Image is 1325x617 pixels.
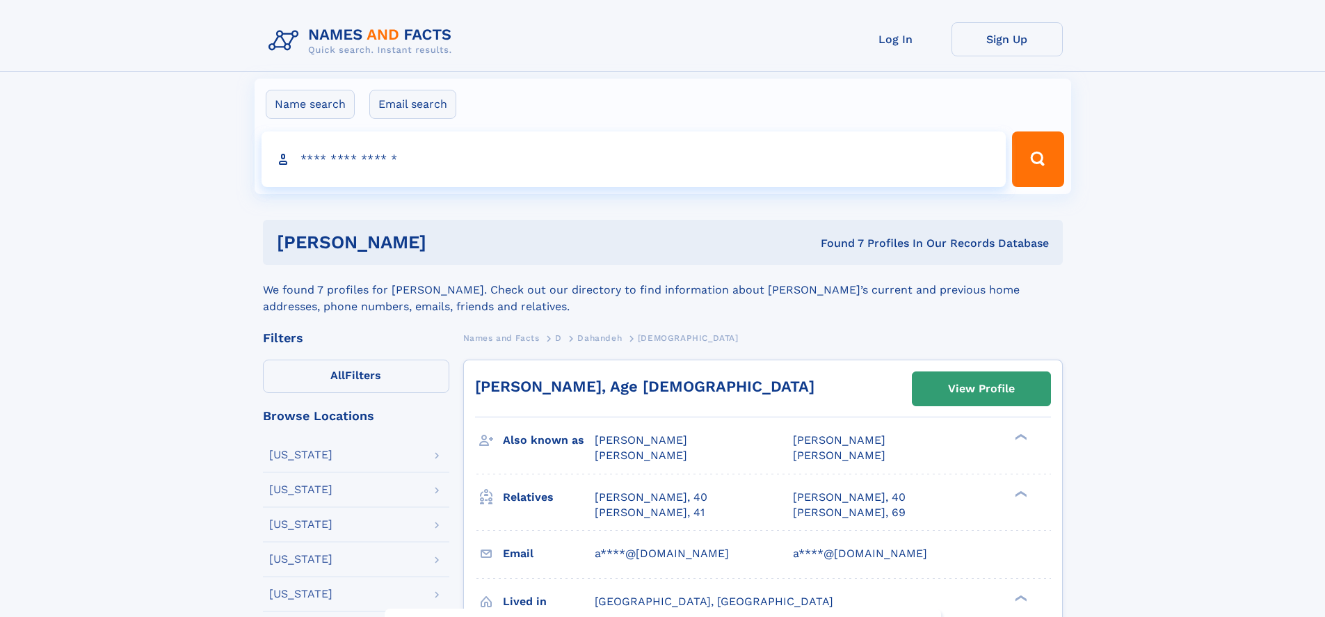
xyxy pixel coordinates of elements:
[263,360,449,393] label: Filters
[1011,489,1028,498] div: ❯
[948,373,1015,405] div: View Profile
[1011,593,1028,602] div: ❯
[638,333,739,343] span: [DEMOGRAPHIC_DATA]
[595,595,833,608] span: [GEOGRAPHIC_DATA], [GEOGRAPHIC_DATA]
[503,590,595,614] h3: Lived in
[263,22,463,60] img: Logo Names and Facts
[793,490,906,505] a: [PERSON_NAME], 40
[595,433,687,447] span: [PERSON_NAME]
[793,505,906,520] a: [PERSON_NAME], 69
[623,236,1049,251] div: Found 7 Profiles In Our Records Database
[503,486,595,509] h3: Relatives
[277,234,624,251] h1: [PERSON_NAME]
[263,265,1063,315] div: We found 7 profiles for [PERSON_NAME]. Check out our directory to find information about [PERSON_...
[793,449,885,462] span: [PERSON_NAME]
[269,588,332,600] div: [US_STATE]
[269,554,332,565] div: [US_STATE]
[577,333,622,343] span: Dahandeh
[577,329,622,346] a: Dahandeh
[913,372,1050,406] a: View Profile
[269,449,332,460] div: [US_STATE]
[503,428,595,452] h3: Also known as
[1011,433,1028,442] div: ❯
[595,449,687,462] span: [PERSON_NAME]
[840,22,951,56] a: Log In
[1012,131,1063,187] button: Search Button
[793,433,885,447] span: [PERSON_NAME]
[463,329,540,346] a: Names and Facts
[595,505,705,520] a: [PERSON_NAME], 41
[475,378,814,395] a: [PERSON_NAME], Age [DEMOGRAPHIC_DATA]
[269,484,332,495] div: [US_STATE]
[263,332,449,344] div: Filters
[595,490,707,505] a: [PERSON_NAME], 40
[262,131,1006,187] input: search input
[266,90,355,119] label: Name search
[263,410,449,422] div: Browse Locations
[269,519,332,530] div: [US_STATE]
[369,90,456,119] label: Email search
[503,542,595,566] h3: Email
[555,329,562,346] a: D
[330,369,345,382] span: All
[951,22,1063,56] a: Sign Up
[555,333,562,343] span: D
